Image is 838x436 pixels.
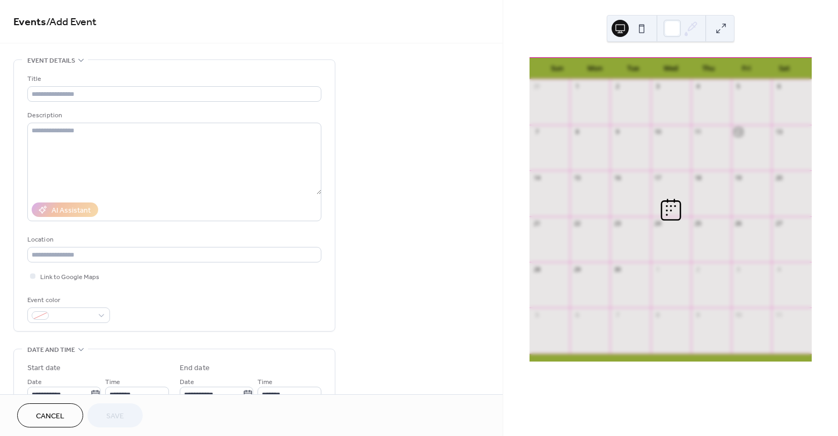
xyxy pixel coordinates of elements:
[775,311,783,319] div: 11
[775,265,783,273] div: 4
[27,55,75,66] span: Event details
[533,82,541,91] div: 31
[613,265,621,273] div: 30
[654,311,662,319] div: 8
[17,403,83,427] button: Cancel
[775,174,783,182] div: 20
[40,272,99,283] span: Link to Google Maps
[538,58,576,79] div: Sun
[27,344,75,356] span: Date and time
[734,128,743,136] div: 12
[573,265,581,273] div: 29
[614,58,652,79] div: Tue
[13,12,46,33] a: Events
[734,265,743,273] div: 3
[613,82,621,91] div: 2
[689,58,727,79] div: Thu
[654,220,662,228] div: 24
[573,311,581,319] div: 6
[573,174,581,182] div: 15
[654,82,662,91] div: 3
[180,377,194,388] span: Date
[27,377,42,388] span: Date
[694,82,702,91] div: 4
[734,82,743,91] div: 5
[533,311,541,319] div: 5
[573,128,581,136] div: 8
[652,58,690,79] div: Wed
[734,311,743,319] div: 10
[694,220,702,228] div: 25
[694,128,702,136] div: 11
[27,234,319,245] div: Location
[27,73,319,85] div: Title
[573,220,581,228] div: 22
[734,220,743,228] div: 26
[694,174,702,182] div: 18
[27,110,319,121] div: Description
[613,128,621,136] div: 9
[775,82,783,91] div: 6
[654,265,662,273] div: 1
[533,265,541,273] div: 28
[727,58,766,79] div: Fri
[694,311,702,319] div: 9
[27,363,61,374] div: Start date
[180,363,210,374] div: End date
[46,12,97,33] span: / Add Event
[576,58,614,79] div: Mon
[613,220,621,228] div: 23
[654,174,662,182] div: 17
[533,220,541,228] div: 21
[27,295,108,306] div: Event color
[775,128,783,136] div: 13
[613,311,621,319] div: 7
[734,174,743,182] div: 19
[613,174,621,182] div: 16
[533,128,541,136] div: 7
[533,174,541,182] div: 14
[654,128,662,136] div: 10
[36,411,64,422] span: Cancel
[765,58,803,79] div: Sat
[258,377,273,388] span: Time
[573,82,581,91] div: 1
[694,265,702,273] div: 2
[105,377,120,388] span: Time
[775,220,783,228] div: 27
